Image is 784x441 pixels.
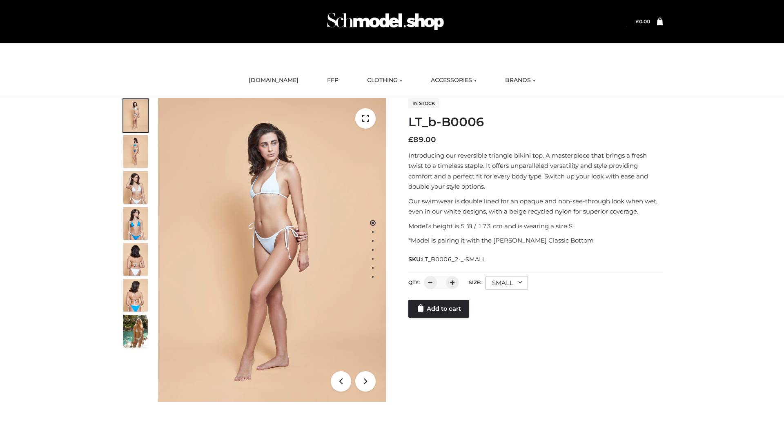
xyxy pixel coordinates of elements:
bdi: 89.00 [408,135,436,144]
a: FFP [321,71,345,89]
a: Add to cart [408,300,469,318]
img: Schmodel Admin 964 [324,5,447,38]
p: Introducing our reversible triangle bikini top. A masterpiece that brings a fresh twist to a time... [408,150,663,192]
label: QTY: [408,279,420,285]
p: Model’s height is 5 ‘8 / 173 cm and is wearing a size S. [408,221,663,232]
img: ArielClassicBikiniTop_CloudNine_AzureSky_OW114ECO_4-scaled.jpg [123,207,148,240]
span: LT_B0006_2-_-SMALL [422,256,486,263]
img: ArielClassicBikiniTop_CloudNine_AzureSky_OW114ECO_1-scaled.jpg [123,99,148,132]
span: SKU: [408,254,486,264]
img: ArielClassicBikiniTop_CloudNine_AzureSky_OW114ECO_2-scaled.jpg [123,135,148,168]
p: *Model is pairing it with the [PERSON_NAME] Classic Bottom [408,235,663,246]
img: ArielClassicBikiniTop_CloudNine_AzureSky_OW114ECO_1 [158,98,386,402]
span: £ [636,18,639,24]
p: Our swimwear is double lined for an opaque and non-see-through look when wet, even in our white d... [408,196,663,217]
img: ArielClassicBikiniTop_CloudNine_AzureSky_OW114ECO_7-scaled.jpg [123,243,148,276]
a: [DOMAIN_NAME] [243,71,305,89]
bdi: 0.00 [636,18,650,24]
a: CLOTHING [361,71,408,89]
h1: LT_b-B0006 [408,115,663,129]
div: SMALL [486,276,528,290]
img: Arieltop_CloudNine_AzureSky2.jpg [123,315,148,347]
img: ArielClassicBikiniTop_CloudNine_AzureSky_OW114ECO_8-scaled.jpg [123,279,148,312]
a: ACCESSORIES [425,71,483,89]
span: £ [408,135,413,144]
a: £0.00 [636,18,650,24]
label: Size: [469,279,481,285]
a: BRANDS [499,71,541,89]
span: In stock [408,98,439,108]
img: ArielClassicBikiniTop_CloudNine_AzureSky_OW114ECO_3-scaled.jpg [123,171,148,204]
